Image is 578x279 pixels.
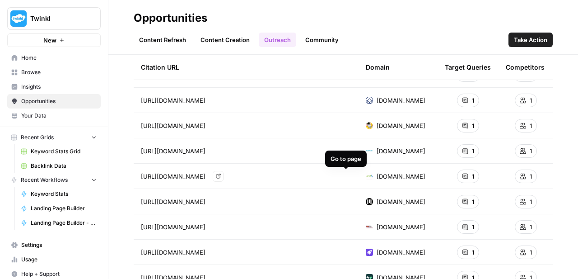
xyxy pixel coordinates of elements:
img: brf99r7kho86f92eweh09rmf98l3 [366,223,373,231]
span: Your Data [21,112,97,120]
img: 4vuohacsdtphh0gpmjoolqx3mnhl [366,173,373,180]
span: [DOMAIN_NAME] [377,121,425,130]
a: Landing Page Builder - Alt 1 [17,216,101,230]
button: Take Action [508,33,553,47]
a: Community [300,33,344,47]
span: Settings [21,241,97,249]
span: Keyword Stats [31,190,97,198]
a: Browse [7,65,101,80]
a: Home [7,51,101,65]
a: Insights [7,80,101,94]
a: Keyword Stats [17,187,101,201]
span: 1 [530,96,532,105]
a: Opportunities [7,94,101,109]
img: cy2mgo21r3mkfon9udoc391p6tv9 [366,122,373,129]
span: New [43,36,56,45]
span: [URL][DOMAIN_NAME] [141,147,205,156]
div: Domain [366,55,390,80]
span: Backlink Data [31,162,97,170]
img: w891o44lr5mfz0soxalvckktgvuv [366,198,373,205]
button: Workspace: Twinkl [7,7,101,30]
span: [URL][DOMAIN_NAME] [141,222,205,232]
span: Usage [21,255,97,264]
span: 1 [530,248,532,257]
span: 1 [472,172,474,181]
span: Landing Page Builder - Alt 1 [31,219,97,227]
span: [DOMAIN_NAME] [377,248,425,257]
span: Recent Grids [21,133,54,142]
button: Recent Grids [7,131,101,144]
span: Insights [21,83,97,91]
a: Content Refresh [134,33,191,47]
span: 1 [472,147,474,156]
span: Browse [21,68,97,76]
span: [URL][DOMAIN_NAME] [141,248,205,257]
span: [URL][DOMAIN_NAME] [141,172,205,181]
a: Settings [7,238,101,252]
a: Outreach [259,33,296,47]
button: Recent Workflows [7,173,101,187]
span: 1 [472,121,474,130]
span: [DOMAIN_NAME] [377,222,425,232]
div: Target Queries [445,55,491,80]
img: qwo1okazka04faqo23xjri96fcf0 [366,97,373,104]
span: Help + Support [21,270,97,278]
div: Citation URL [141,55,351,80]
a: Backlink Data [17,159,101,173]
a: Landing Page Builder [17,201,101,216]
span: 1 [530,121,532,130]
span: [DOMAIN_NAME] [377,96,425,105]
span: Take Action [514,35,547,44]
span: Twinkl [30,14,85,23]
a: Usage [7,252,101,267]
span: [DOMAIN_NAME] [377,197,425,206]
a: Content Creation [195,33,255,47]
button: New [7,33,101,47]
span: 1 [472,96,474,105]
img: Twinkl Logo [10,10,27,27]
span: 1 [472,197,474,206]
a: Your Data [7,109,101,123]
a: Keyword Stats Grid [17,144,101,159]
span: [DOMAIN_NAME] [377,147,425,156]
img: adh7jksft3yzx6rryklqpqs5bmb1 [366,147,373,155]
span: 1 [530,197,532,206]
span: 1 [530,172,532,181]
div: Go to page [331,154,361,163]
span: 1 [530,222,532,232]
span: Keyword Stats Grid [31,147,97,156]
span: Home [21,54,97,62]
div: Competitors [506,55,545,80]
img: psut62ulr5b22o1z899798gbrrk2 [366,249,373,256]
span: Opportunities [21,97,97,105]
span: [URL][DOMAIN_NAME] [141,197,205,206]
div: Opportunities [134,11,207,25]
span: Landing Page Builder [31,204,97,213]
span: [DOMAIN_NAME] [377,172,425,181]
span: 1 [530,147,532,156]
span: Recent Workflows [21,176,68,184]
a: Go to page https://www.amstat.org/education/k-12-statistics-education-resources- [213,171,224,182]
span: [URL][DOMAIN_NAME] [141,96,205,105]
span: 1 [472,222,474,232]
span: 1 [472,248,474,257]
span: [URL][DOMAIN_NAME] [141,121,205,130]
